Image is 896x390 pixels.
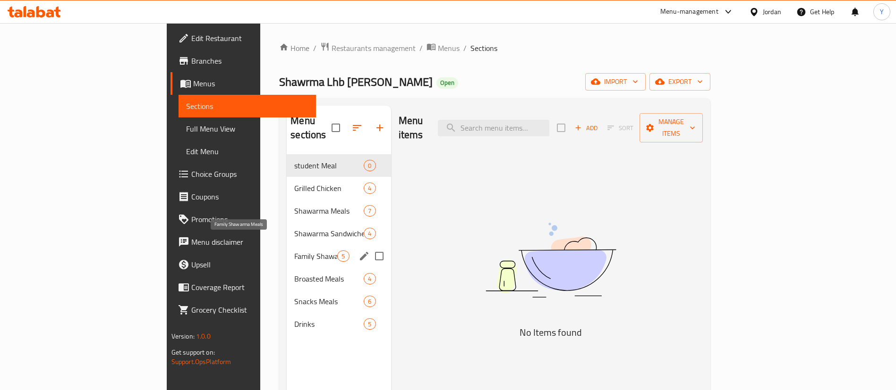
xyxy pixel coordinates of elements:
nav: breadcrumb [279,42,710,54]
span: 0 [364,161,375,170]
span: 4 [364,274,375,283]
button: import [585,73,646,91]
img: dish.svg [433,198,669,323]
button: Manage items [640,113,703,142]
a: Edit Menu [179,140,316,163]
span: export [657,76,703,88]
a: Upsell [171,253,316,276]
div: Family Shawarma Meals5edit [287,245,391,267]
a: Menus [171,72,316,95]
span: 1.0.0 [196,330,211,342]
div: items [364,205,375,216]
span: Choice Groups [191,168,309,180]
span: 6 [364,297,375,306]
a: Full Menu View [179,117,316,140]
a: Promotions [171,208,316,231]
span: Get support on: [171,346,215,358]
span: Y [880,7,884,17]
span: Broasted Meals [294,273,364,284]
span: Shawarma Meals [294,205,364,216]
span: Sections [186,100,309,112]
div: student Meal0 [287,154,391,177]
span: Menus [193,78,309,89]
a: Edit Restaurant [171,27,316,50]
span: Restaurants management [332,42,416,54]
h2: Menu items [399,114,427,142]
div: Open [436,77,458,89]
span: Snacks Meals [294,296,364,307]
span: 4 [364,229,375,238]
span: Grocery Checklist [191,304,309,315]
div: items [337,250,349,262]
a: Menu disclaimer [171,231,316,253]
div: Drinks5 [287,313,391,335]
a: Restaurants management [320,42,416,54]
a: Support.OpsPlatform [171,356,231,368]
span: Upsell [191,259,309,270]
button: export [649,73,710,91]
span: Full Menu View [186,123,309,134]
div: Grilled Chicken4 [287,177,391,199]
span: Open [436,79,458,87]
span: Sort sections [346,116,368,139]
span: Shawarma Sandwiches [294,228,364,239]
span: Select all sections [326,118,346,138]
button: edit [357,249,371,263]
span: Coverage Report [191,282,309,293]
span: Select section first [601,121,640,135]
span: Coupons [191,191,309,202]
a: Branches [171,50,316,72]
div: Shawarma Sandwiches4 [287,222,391,245]
input: search [438,120,549,136]
div: items [364,273,375,284]
span: Add [573,123,599,133]
span: Branches [191,55,309,66]
span: Version: [171,330,195,342]
span: Grilled Chicken [294,183,364,194]
span: Promotions [191,214,309,225]
span: 5 [338,252,349,261]
span: Shawrma Lhb [PERSON_NAME] [279,71,433,92]
span: Family Shawarma Meals [294,250,337,262]
a: Choice Groups [171,163,316,185]
div: items [364,228,375,239]
nav: Menu sections [287,150,391,339]
div: Menu-management [660,6,718,17]
div: items [364,183,375,194]
h5: No Items found [433,325,669,340]
div: items [364,318,375,330]
span: 4 [364,184,375,193]
div: Jordan [763,7,781,17]
span: 7 [364,207,375,216]
div: Snacks Meals6 [287,290,391,313]
li: / [419,42,423,54]
a: Sections [179,95,316,117]
button: Add [571,121,601,135]
span: Edit Restaurant [191,33,309,44]
span: import [593,76,638,88]
a: Grocery Checklist [171,299,316,321]
span: Menus [438,42,460,54]
a: Coverage Report [171,276,316,299]
span: Edit Menu [186,146,309,157]
span: Menu disclaimer [191,236,309,248]
span: Drinks [294,318,364,330]
a: Coupons [171,185,316,208]
span: Sections [470,42,497,54]
a: Menus [427,42,460,54]
div: items [364,160,375,171]
span: Add item [571,121,601,135]
li: / [463,42,467,54]
span: Manage items [647,116,695,140]
div: Shawarma Meals7 [287,199,391,222]
span: 5 [364,320,375,329]
span: student Meal [294,160,364,171]
div: items [364,296,375,307]
div: Broasted Meals4 [287,267,391,290]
